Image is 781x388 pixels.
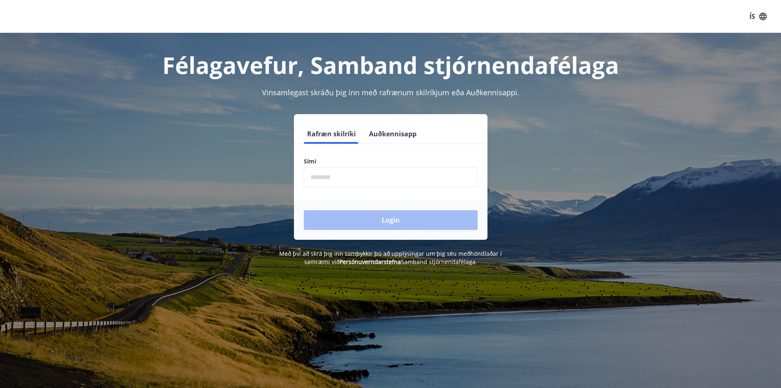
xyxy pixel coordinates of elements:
button: Rafræn skilríki [304,124,359,144]
h1: Félagavefur, Samband stjórnendafélaga [105,49,676,80]
button: ÍS [745,9,771,24]
label: Sími [304,157,478,165]
a: Persónuverndarstefna [339,258,401,266]
button: Auðkennisapp [366,124,420,144]
span: Vinsamlegast skráðu þig inn með rafrænum skilríkjum eða Auðkennisappi. [262,87,519,97]
span: Með því að skrá þig inn samþykkir þú að upplýsingar um þig séu meðhöndlaðar í samræmi við Samband... [279,250,502,266]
